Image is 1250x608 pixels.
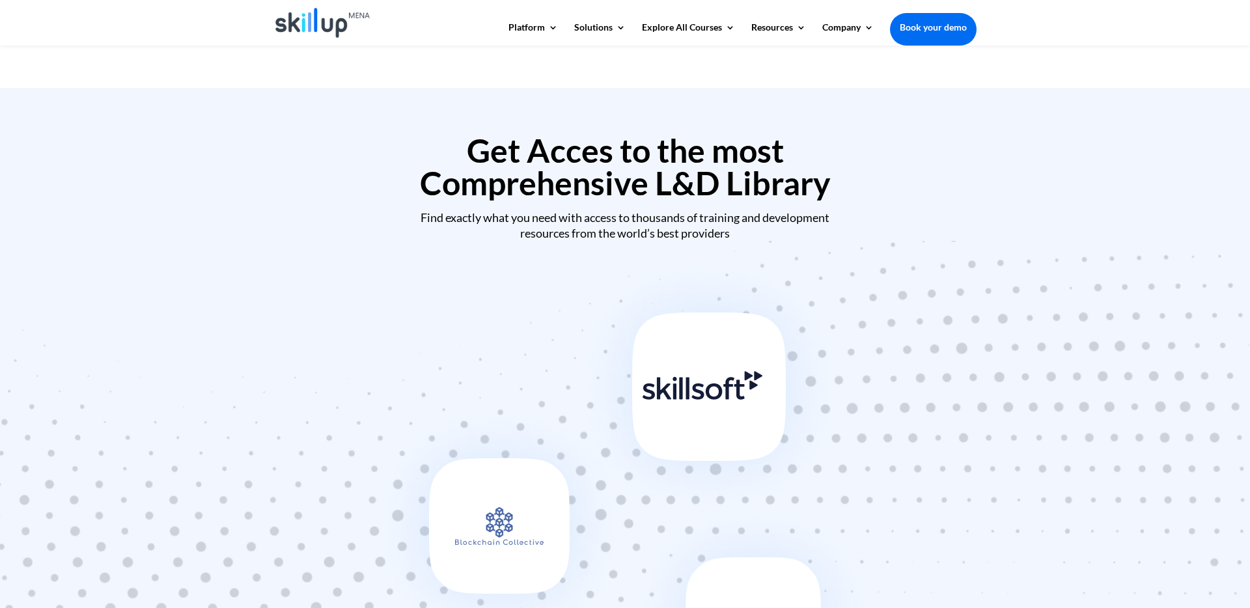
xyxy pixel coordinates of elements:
[275,8,370,38] img: Skillup Mena
[508,23,558,45] a: Platform
[273,134,977,206] h2: Get Acces to the most Comprehensive L&D Library
[1185,546,1250,608] div: 聊天小组件
[822,23,874,45] a: Company
[574,23,626,45] a: Solutions
[642,23,735,45] a: Explore All Courses
[273,210,977,241] div: Find exactly what you need with access to thousands of training and development resources from th...
[751,23,806,45] a: Resources
[1185,546,1250,608] iframe: Chat Widget
[890,13,977,42] a: Book your demo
